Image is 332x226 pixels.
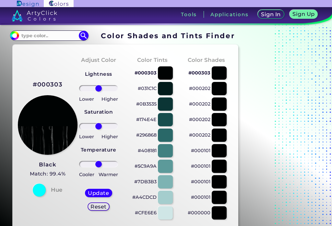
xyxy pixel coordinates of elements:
[181,12,197,17] h3: Tools
[189,85,210,92] p: #000202
[99,171,118,178] p: Warmer
[189,116,210,123] p: #000202
[33,80,63,89] h2: #000303
[135,209,157,217] p: #CFE6E6
[189,100,210,108] p: #000202
[85,71,112,77] strong: Lightness
[134,178,157,186] p: #7DB3B3
[191,193,210,201] p: #000101
[135,69,157,77] p: #000303
[191,178,210,186] p: #000101
[293,12,314,17] h5: Sign Up
[81,147,116,153] strong: Temperature
[17,1,39,7] img: ArtyClick Design logo
[138,147,157,154] p: #408181
[101,31,235,40] h1: Color Shades and Tints Finder
[136,116,157,123] p: #174E4E
[18,95,77,155] img: paint_stamp_2_half.png
[135,162,157,170] p: #5C9A9A
[81,55,116,65] h4: Adjust Color
[188,55,225,65] h4: Color Shades
[136,100,157,108] p: #0B3535
[79,133,94,141] p: Lower
[138,85,157,92] p: #031C1C
[191,147,210,154] p: #000101
[188,69,210,77] p: #000303
[79,95,94,103] p: Lower
[189,131,210,139] p: #000202
[132,193,157,201] p: #A4CDCD
[51,185,62,195] h4: Hue
[30,160,66,178] a: Black Match: 99.4%
[89,190,108,195] h5: Update
[101,95,118,103] p: Higher
[259,10,283,18] a: Sign In
[79,171,94,178] p: Cooler
[136,131,157,139] p: #296868
[188,209,210,217] p: #000000
[291,10,316,18] a: Sign Up
[84,109,113,115] strong: Saturation
[19,31,79,40] input: type color..
[12,10,57,21] img: logo_artyclick_colors_white.svg
[30,161,66,169] h3: Black
[191,162,210,170] p: #000101
[137,55,168,65] h4: Color Tints
[30,170,66,178] h5: Match: 99.4%
[262,12,279,17] h5: Sign In
[210,12,248,17] h3: Applications
[101,133,118,141] p: Higher
[91,204,106,209] h5: Reset
[79,31,89,40] img: icon search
